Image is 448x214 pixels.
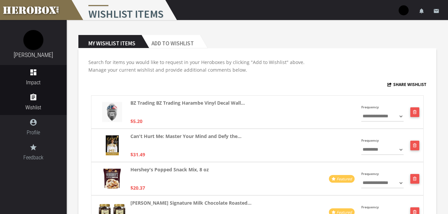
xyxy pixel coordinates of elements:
[78,35,141,48] h2: My Wishlist Items
[433,8,439,14] i: email
[102,102,122,122] img: 51LtTFI5R0S._AC_UL320_.jpg
[130,151,145,158] p: $31.49
[130,166,209,173] strong: Hershey's Popped Snack Mix, 8 oz
[14,51,53,58] a: [PERSON_NAME]
[419,8,425,14] i: notifications
[29,93,37,101] i: assignment
[387,81,427,88] button: Share Wishlist
[361,103,379,111] label: Frequency
[103,169,121,189] img: 81uFHJvYZfL._AC_UL320_.jpg
[130,99,245,107] strong: BZ Trading BZ Trading Harambe Vinyl Decal Wall...
[130,132,242,140] strong: Can't Hurt Me: Master Your Mind and Defy the...
[337,176,352,181] i: Featured
[399,5,409,15] img: user-image
[361,170,379,178] label: Frequency
[23,30,43,50] img: image
[361,203,379,211] label: Frequency
[106,135,119,155] img: 81VpFFpZTtL._AC_UY218_.jpg
[130,199,252,207] strong: [PERSON_NAME] Signature Milk Chocolate Roasted...
[141,35,200,48] h2: Add to Wishlist
[361,137,379,144] label: Frequency
[130,184,145,192] p: $20.37
[130,117,142,125] p: $5.20
[88,58,426,74] p: Search for items you would like to request in your Heroboxes by clicking "Add to Wishlist" above....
